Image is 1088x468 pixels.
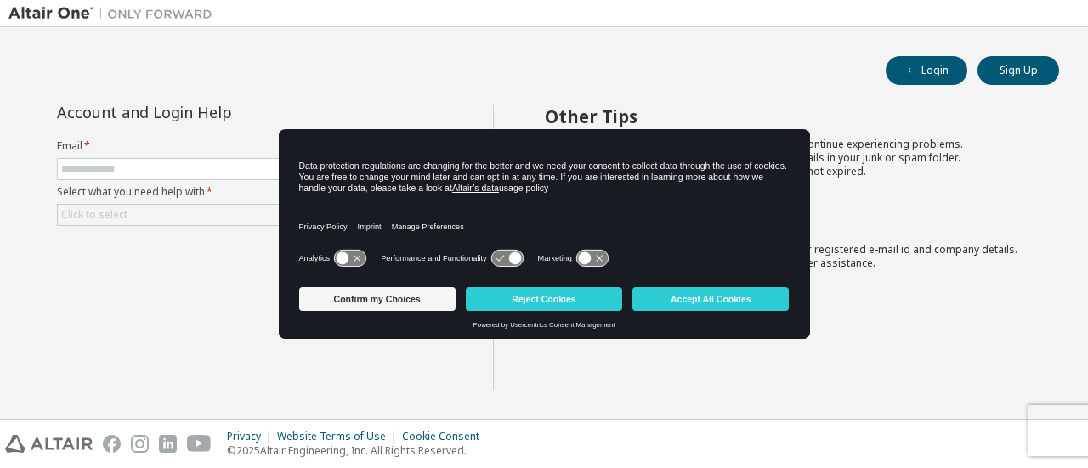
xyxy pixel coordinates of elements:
[57,105,367,119] div: Account and Login Help
[131,435,149,453] img: instagram.svg
[187,435,212,453] img: youtube.svg
[227,430,277,443] div: Privacy
[57,185,445,199] label: Select what you need help with
[977,56,1059,85] button: Sign Up
[8,5,221,22] img: Altair One
[227,443,490,458] p: © 2025 Altair Engineering, Inc. All Rights Reserved.
[57,139,445,153] label: Email
[5,435,93,453] img: altair_logo.svg
[886,56,967,85] button: Login
[277,430,402,443] div: Website Terms of Use
[545,105,1029,127] h2: Other Tips
[58,205,444,225] div: Click to select
[103,435,121,453] img: facebook.svg
[61,208,127,222] div: Click to select
[159,435,177,453] img: linkedin.svg
[402,430,490,443] div: Cookie Consent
